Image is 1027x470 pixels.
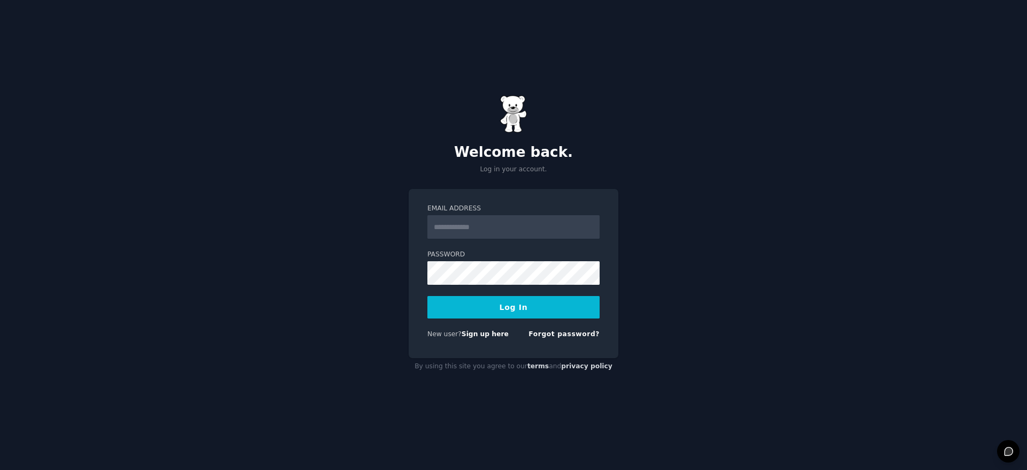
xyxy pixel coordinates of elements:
[462,330,509,338] a: Sign up here
[500,95,527,133] img: Gummy Bear
[427,330,462,338] span: New user?
[527,362,549,370] a: terms
[409,358,618,375] div: By using this site you agree to our and
[427,296,600,319] button: Log In
[409,144,618,161] h2: Welcome back.
[427,204,600,214] label: Email Address
[409,165,618,175] p: Log in your account.
[561,362,612,370] a: privacy policy
[528,330,600,338] a: Forgot password?
[427,250,600,260] label: Password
